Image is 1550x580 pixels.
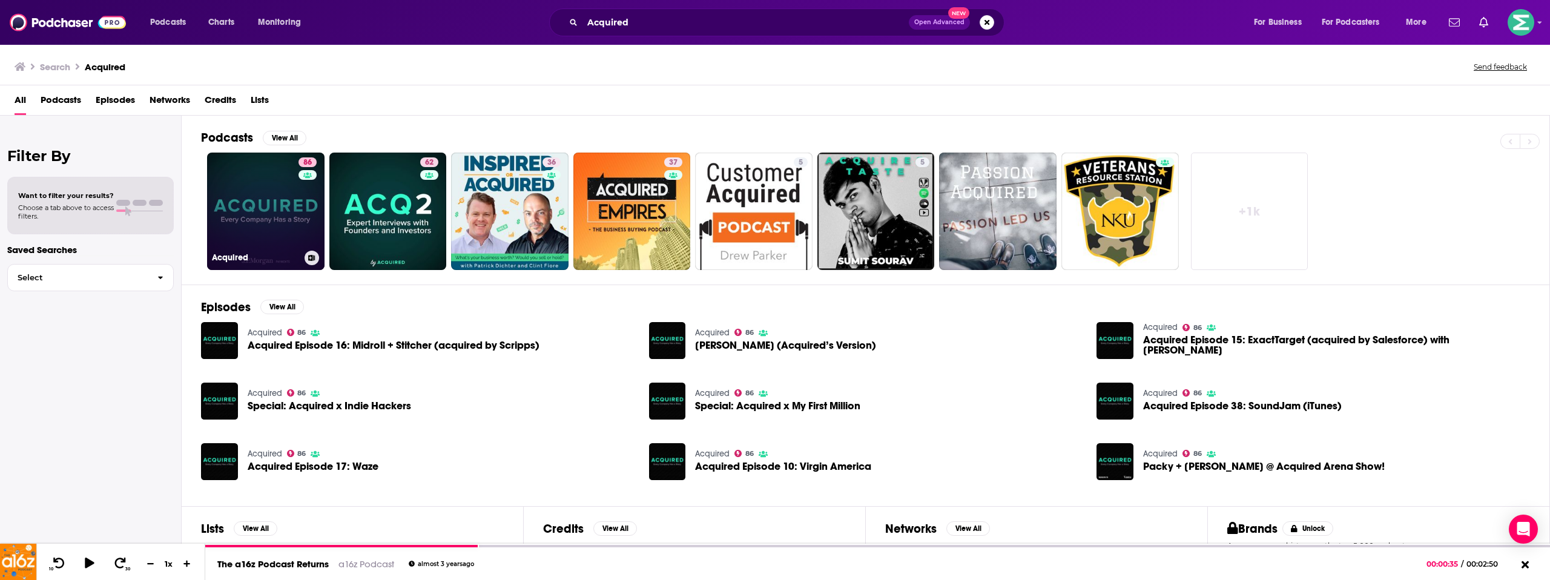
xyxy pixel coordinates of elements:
[303,157,312,169] span: 86
[409,561,474,567] div: almost 3 years ago
[695,328,730,338] a: Acquired
[948,7,970,19] span: New
[40,61,70,73] h3: Search
[7,264,174,291] button: Select
[1143,335,1530,355] span: Acquired Episode 15: ExactTarget (acquired by Salesforce) with [PERSON_NAME]
[1470,62,1531,72] button: Send feedback
[794,157,808,167] a: 5
[1444,12,1465,33] a: Show notifications dropdown
[695,461,871,472] span: Acquired Episode 10: Virgin America
[745,451,754,456] span: 86
[249,13,317,32] button: open menu
[695,401,860,411] a: Special: Acquired x My First Million
[909,15,970,30] button: Open AdvancedNew
[15,90,26,115] span: All
[1143,449,1178,459] a: Acquired
[201,130,253,145] h2: Podcasts
[695,340,876,351] span: [PERSON_NAME] (Acquired’s Version)
[150,90,190,115] a: Networks
[1097,322,1133,359] img: Acquired Episode 15: ExactTarget (acquired by Salesforce) with Scott Dorsey
[582,13,909,32] input: Search podcasts, credits, & more...
[125,567,130,572] span: 30
[201,443,238,480] img: Acquired Episode 17: Waze
[885,521,990,536] a: NetworksView All
[1143,335,1530,355] a: Acquired Episode 15: ExactTarget (acquired by Salesforce) with Scott Dorsey
[47,556,70,572] button: 10
[248,328,282,338] a: Acquired
[542,157,561,167] a: 36
[734,389,754,397] a: 86
[1282,521,1334,536] button: Unlock
[734,450,754,457] a: 86
[338,558,394,570] a: a16z Podcast
[695,153,813,270] a: 5
[1143,322,1178,332] a: Acquired
[7,244,174,255] p: Saved Searches
[208,14,234,31] span: Charts
[1097,383,1133,420] img: Acquired Episode 38: SoundJam (iTunes)
[201,521,277,536] a: ListsView All
[734,329,754,336] a: 86
[547,157,556,169] span: 36
[1193,391,1202,396] span: 86
[201,300,251,315] h2: Episodes
[915,157,929,167] a: 5
[49,567,53,572] span: 10
[159,559,179,568] div: 1 x
[41,90,81,115] a: Podcasts
[695,388,730,398] a: Acquired
[1245,13,1317,32] button: open menu
[649,443,686,480] a: Acquired Episode 10: Virgin America
[1426,559,1461,568] span: 00:00:35
[8,274,148,282] span: Select
[251,90,269,115] a: Lists
[329,153,447,270] a: 62
[297,451,306,456] span: 86
[573,153,691,270] a: 37
[297,391,306,396] span: 86
[1322,14,1380,31] span: For Podcasters
[201,521,224,536] h2: Lists
[263,131,306,145] button: View All
[946,521,990,536] button: View All
[205,90,236,115] span: Credits
[1474,12,1493,33] a: Show notifications dropdown
[561,8,1016,36] div: Search podcasts, credits, & more...
[1193,451,1202,456] span: 86
[1397,13,1442,32] button: open menu
[1508,9,1534,36] img: User Profile
[248,449,282,459] a: Acquired
[287,389,306,397] a: 86
[1227,521,1278,536] h2: Brands
[1143,401,1342,411] a: Acquired Episode 38: SoundJam (iTunes)
[1143,388,1178,398] a: Acquired
[298,157,317,167] a: 86
[1182,450,1202,457] a: 86
[248,340,539,351] a: Acquired Episode 16: Midroll + Stitcher (acquired by Scripps)
[649,383,686,420] a: Special: Acquired x My First Million
[201,322,238,359] img: Acquired Episode 16: Midroll + Stitcher (acquired by Scripps)
[669,157,678,169] span: 37
[799,157,803,169] span: 5
[248,401,411,411] a: Special: Acquired x Indie Hackers
[96,90,135,115] a: Episodes
[248,461,378,472] a: Acquired Episode 17: Waze
[287,329,306,336] a: 86
[150,14,186,31] span: Podcasts
[1509,515,1538,544] div: Open Intercom Messenger
[234,521,277,536] button: View All
[1143,461,1385,472] a: Packy + Mario @ Acquired Arena Show!
[745,330,754,335] span: 86
[1508,9,1534,36] button: Show profile menu
[1406,14,1426,31] span: More
[212,252,300,263] h3: Acquired
[425,157,434,169] span: 62
[1314,13,1397,32] button: open menu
